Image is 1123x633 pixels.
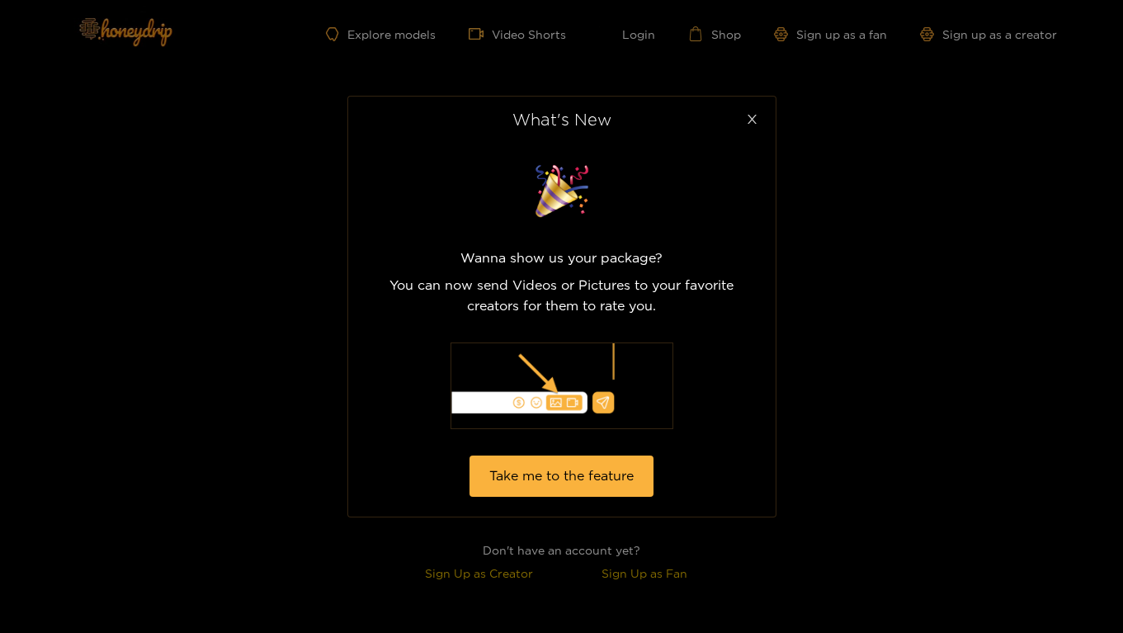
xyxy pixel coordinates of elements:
span: close [746,113,758,125]
div: What's New [368,110,756,128]
button: Take me to the feature [469,456,654,496]
button: Close [729,97,776,143]
img: surprise image [521,161,603,221]
img: illustration [451,342,673,429]
p: Wanna show us your package? [368,248,756,268]
p: You can now send Videos or Pictures to your favorite creators for them to rate you. [368,275,756,316]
